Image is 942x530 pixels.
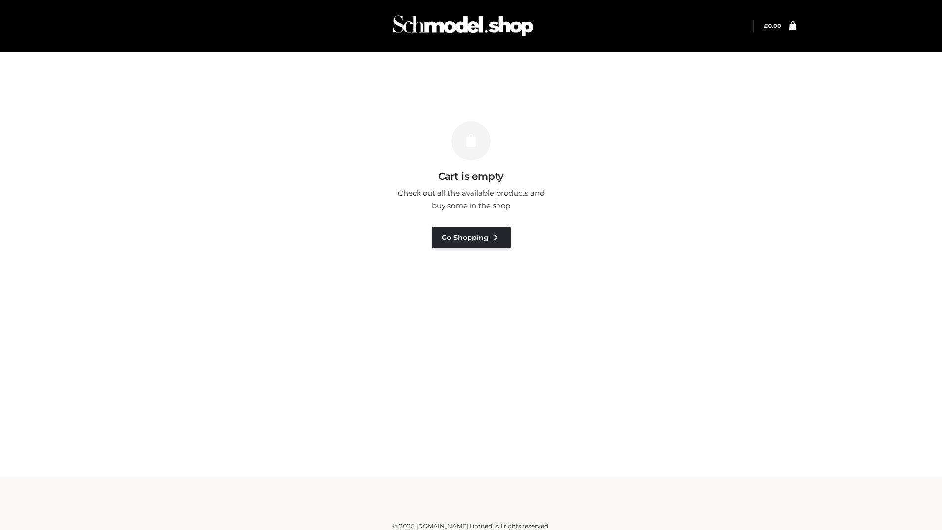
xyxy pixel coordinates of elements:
[392,187,549,212] p: Check out all the available products and buy some in the shop
[764,22,768,29] span: £
[432,227,511,248] a: Go Shopping
[764,22,781,29] bdi: 0.00
[390,6,537,45] img: Schmodel Admin 964
[168,170,774,182] h3: Cart is empty
[764,22,781,29] a: £0.00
